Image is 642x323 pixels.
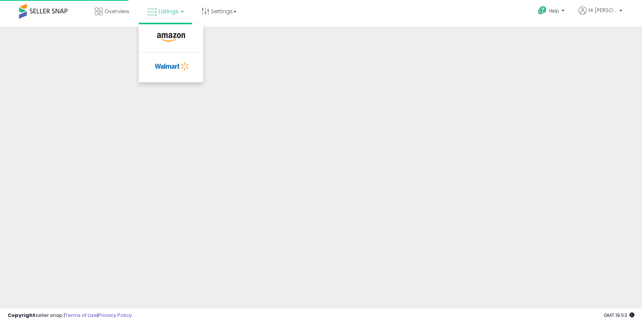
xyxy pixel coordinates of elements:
span: 2025-08-16 19:53 GMT [604,312,634,319]
strong: Copyright [8,312,35,319]
span: Help [549,8,559,14]
div: seller snap | | [8,312,132,319]
a: Terms of Use [65,312,97,319]
span: Listings [159,8,178,15]
span: Hi [PERSON_NAME] [588,6,617,14]
i: Get Help [538,6,547,15]
a: Privacy Policy [98,312,132,319]
a: Hi [PERSON_NAME] [579,6,622,24]
span: Overview [104,8,129,15]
